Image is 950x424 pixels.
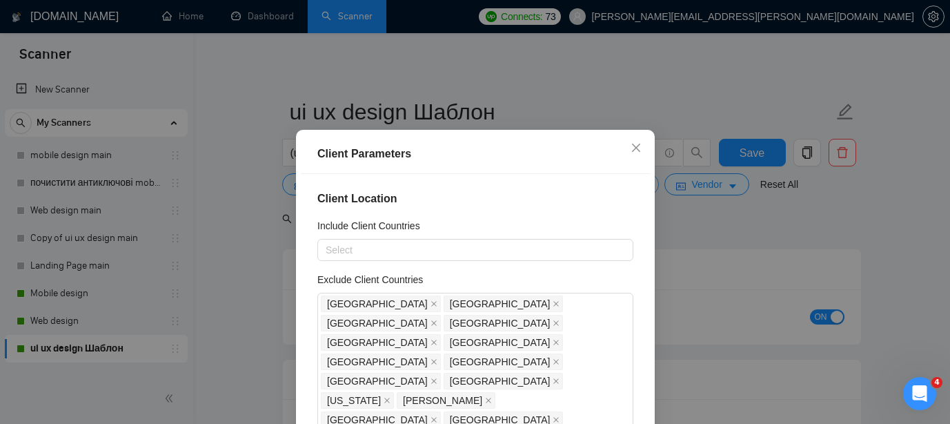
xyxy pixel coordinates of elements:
[321,315,441,331] span: India
[449,374,550,389] span: [GEOGRAPHIC_DATA]
[449,296,550,311] span: [GEOGRAPHIC_DATA]
[553,320,560,327] span: close
[321,392,394,409] span: Palau
[327,354,428,369] span: [GEOGRAPHIC_DATA]
[397,392,495,409] span: Chad
[317,191,633,207] h4: Client Location
[553,358,560,365] span: close
[430,339,437,346] span: close
[430,300,437,307] span: close
[631,142,642,153] span: close
[321,334,441,351] span: Kenya
[430,378,437,385] span: close
[443,334,563,351] span: Pakistan
[553,300,560,307] span: close
[327,335,428,350] span: [GEOGRAPHIC_DATA]
[449,316,550,331] span: [GEOGRAPHIC_DATA]
[317,272,423,287] h5: Exclude Client Countries
[327,374,428,389] span: [GEOGRAPHIC_DATA]
[327,393,381,408] span: [US_STATE]
[443,354,563,370] span: Belarus
[485,397,492,404] span: close
[403,393,482,408] span: [PERSON_NAME]
[317,146,633,162] div: Client Parameters
[553,339,560,346] span: close
[317,218,420,233] h5: Include Client Countries
[443,373,563,389] span: Niger
[443,296,563,312] span: Russia
[327,316,428,331] span: [GEOGRAPHIC_DATA]
[430,416,437,423] span: close
[931,377,942,388] span: 4
[327,296,428,311] span: [GEOGRAPHIC_DATA]
[443,315,563,331] span: Indonesia
[384,397,390,404] span: close
[617,130,655,167] button: Close
[553,416,560,423] span: close
[430,358,437,365] span: close
[449,335,550,350] span: [GEOGRAPHIC_DATA]
[553,378,560,385] span: close
[430,320,437,327] span: close
[321,296,441,312] span: Ukraine
[449,354,550,369] span: [GEOGRAPHIC_DATA]
[903,377,936,410] iframe: Intercom live chat
[321,373,441,389] span: Nigeria
[321,354,441,370] span: Palestinian Territories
